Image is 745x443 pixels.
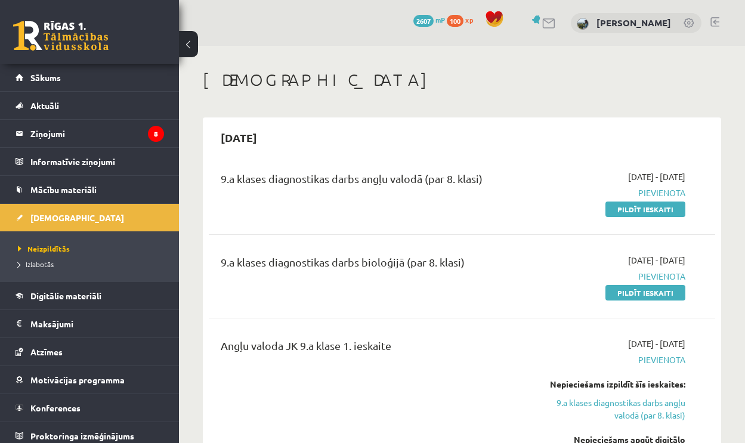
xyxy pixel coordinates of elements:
a: [DEMOGRAPHIC_DATA] [16,204,164,231]
span: [DATE] - [DATE] [628,171,685,183]
span: Mācību materiāli [30,184,97,195]
div: Nepieciešams izpildīt šīs ieskaites: [542,378,685,391]
a: Motivācijas programma [16,366,164,394]
span: Aktuāli [30,100,59,111]
a: Izlabotās [18,259,167,269]
span: Motivācijas programma [30,374,125,385]
span: Pievienota [542,270,685,283]
a: Pildīt ieskaiti [605,285,685,301]
span: Konferences [30,402,81,413]
a: Sākums [16,64,164,91]
a: Aktuāli [16,92,164,119]
span: Proktoringa izmēģinājums [30,430,134,441]
a: 100 xp [447,15,479,24]
i: 8 [148,126,164,142]
a: 9.a klases diagnostikas darbs angļu valodā (par 8. klasi) [542,396,685,422]
span: Sākums [30,72,61,83]
a: Pildīt ieskaiti [605,202,685,217]
span: Pievienota [542,187,685,199]
a: [PERSON_NAME] [596,17,671,29]
a: Mācību materiāli [16,176,164,203]
span: [DATE] - [DATE] [628,337,685,350]
span: Atzīmes [30,346,63,357]
span: Neizpildītās [18,244,70,253]
img: Jānis Helvigs [577,18,589,30]
span: 2607 [413,15,434,27]
div: Angļu valoda JK 9.a klase 1. ieskaite [221,337,524,360]
a: Neizpildītās [18,243,167,254]
h2: [DATE] [209,123,269,151]
a: Rīgas 1. Tālmācības vidusskola [13,21,109,51]
a: Informatīvie ziņojumi [16,148,164,175]
legend: Informatīvie ziņojumi [30,148,164,175]
a: 2607 mP [413,15,445,24]
a: Maksājumi [16,310,164,337]
span: Digitālie materiāli [30,290,101,301]
a: Atzīmes [16,338,164,365]
div: 9.a klases diagnostikas darbs bioloģijā (par 8. klasi) [221,254,524,276]
a: Digitālie materiāli [16,282,164,309]
span: Pievienota [542,354,685,366]
a: Ziņojumi8 [16,120,164,147]
span: 100 [447,15,463,27]
span: [DEMOGRAPHIC_DATA] [30,212,124,223]
legend: Ziņojumi [30,120,164,147]
a: Konferences [16,394,164,422]
span: xp [465,15,473,24]
span: [DATE] - [DATE] [628,254,685,267]
legend: Maksājumi [30,310,164,337]
div: 9.a klases diagnostikas darbs angļu valodā (par 8. klasi) [221,171,524,193]
span: Izlabotās [18,259,54,269]
span: mP [435,15,445,24]
h1: [DEMOGRAPHIC_DATA] [203,70,721,90]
